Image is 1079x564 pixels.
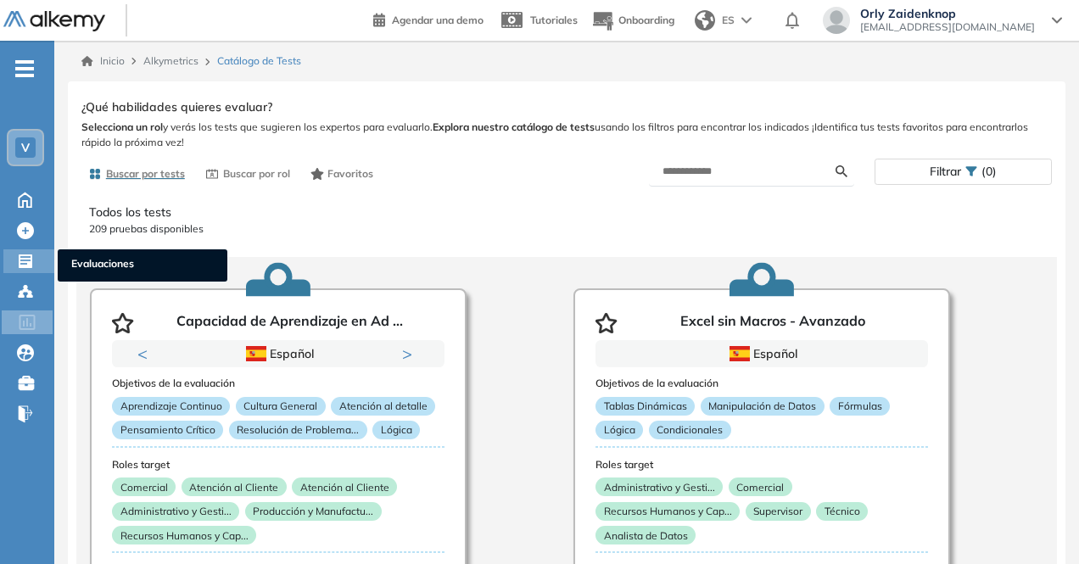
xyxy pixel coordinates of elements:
[433,120,595,133] b: Explora nuestro catálogo de tests
[741,17,752,24] img: arrow
[137,345,154,362] button: Previous
[930,159,961,184] span: Filtrar
[746,502,811,521] p: Supervisor
[15,67,34,70] i: -
[112,502,239,521] p: Administrativo y Gesti...
[830,397,890,416] p: Fórmulas
[331,397,435,416] p: Atención al detalle
[89,204,1044,221] p: Todos los tests
[981,159,997,184] span: (0)
[722,13,735,28] span: ES
[860,7,1035,20] span: Orly Zaidenknop
[81,120,163,133] b: Selecciona un rol
[618,14,674,26] span: Onboarding
[649,421,731,439] p: Condicionales
[89,221,1044,237] p: 209 pruebas disponibles
[112,477,176,496] p: Comercial
[81,120,1052,150] span: y verás los tests que sugieren los expertos para evaluarlo. usando los filtros para encontrar los...
[223,166,290,181] span: Buscar por rol
[3,11,105,32] img: Logo
[530,14,578,26] span: Tutoriales
[245,502,382,521] p: Producción y Manufactu...
[176,313,403,333] p: Capacidad de Aprendizaje en Ad ...
[595,421,643,439] p: Lógica
[680,313,865,333] p: Excel sin Macros - Avanzado
[112,377,444,389] h3: Objetivos de la evaluación
[373,8,484,29] a: Agendar una demo
[860,20,1035,34] span: [EMAIL_ADDRESS][DOMAIN_NAME]
[595,477,723,496] p: Administrativo y Gesti...
[106,166,185,181] span: Buscar por tests
[81,98,272,116] span: ¿Qué habilidades quieres evaluar?
[112,459,444,471] h3: Roles target
[695,10,715,31] img: world
[595,502,740,521] p: Recursos Humanos y Cap...
[392,14,484,26] span: Agendar una demo
[112,421,223,439] p: Pensamiento Crítico
[327,166,373,181] span: Favoritos
[258,367,278,370] button: 1
[372,421,420,439] p: Lógica
[112,526,256,544] p: Recursos Humanos y Cap...
[595,377,928,389] h3: Objetivos de la evaluación
[285,367,299,370] button: 2
[21,141,30,154] span: V
[172,344,384,363] div: Español
[595,459,928,471] h3: Roles target
[729,477,792,496] p: Comercial
[730,346,750,361] img: ESP
[81,159,192,188] button: Buscar por tests
[198,159,297,188] button: Buscar por rol
[656,344,868,363] div: Español
[112,397,230,416] p: Aprendizaje Continuo
[217,53,301,69] span: Catálogo de Tests
[71,256,214,275] span: Evaluaciones
[81,53,125,69] a: Inicio
[143,54,198,67] span: Alkymetrics
[304,159,381,188] button: Favoritos
[229,421,367,439] p: Resolución de Problema...
[246,346,266,361] img: ESP
[236,397,326,416] p: Cultura General
[595,526,696,544] p: Analista de Datos
[402,345,419,362] button: Next
[182,477,287,496] p: Atención al Cliente
[292,477,397,496] p: Atención al Cliente
[816,502,868,521] p: Técnico
[591,3,674,39] button: Onboarding
[701,397,825,416] p: Manipulación de Datos
[595,397,695,416] p: Tablas Dinámicas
